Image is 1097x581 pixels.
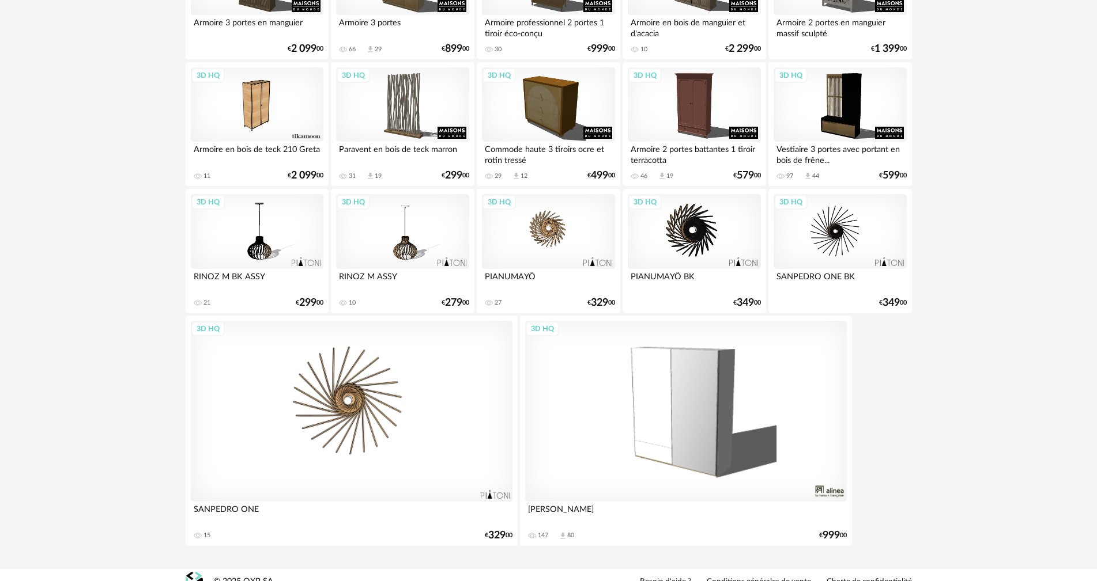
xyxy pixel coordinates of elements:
[349,45,356,54] div: 66
[512,172,521,180] span: Download icon
[819,531,847,540] div: € 00
[628,269,760,292] div: PIANUMAYÖ BK
[591,45,608,53] span: 999
[296,299,323,307] div: € 00
[526,321,559,336] div: 3D HQ
[191,142,323,165] div: Armoire en bois de teck 210 Greta
[495,299,502,307] div: 27
[375,45,382,54] div: 29
[445,299,462,307] span: 279
[203,531,210,540] div: 15
[658,172,666,180] span: Download icon
[349,172,356,180] div: 31
[879,299,907,307] div: € 00
[337,195,370,210] div: 3D HQ
[774,142,906,165] div: Vestiaire 3 portes avec portant en bois de frêne...
[823,531,840,540] span: 999
[774,15,906,38] div: Armoire 2 portes en manguier massif sculpté
[520,316,852,546] a: 3D HQ [PERSON_NAME] 147 Download icon 80 €99900
[623,189,766,313] a: 3D HQ PIANUMAYÖ BK €34900
[591,299,608,307] span: 329
[733,299,761,307] div: € 00
[191,321,225,336] div: 3D HQ
[559,531,567,540] span: Download icon
[640,172,647,180] div: 46
[482,142,615,165] div: Commode haute 3 tiroirs ocre et rotin tressé
[587,45,615,53] div: € 00
[186,62,329,187] a: 3D HQ Armoire en bois de teck 210 Greta 11 €2 09900
[442,45,469,53] div: € 00
[883,172,900,180] span: 599
[804,172,812,180] span: Download icon
[623,62,766,187] a: 3D HQ Armoire 2 portes battantes 1 tiroir terracotta 46 Download icon 19 €57900
[445,172,462,180] span: 299
[331,189,474,313] a: 3D HQ RINOZ M ASSY 10 €27900
[191,269,323,292] div: RINOZ M BK ASSY
[666,172,673,180] div: 19
[640,45,647,54] div: 10
[336,142,469,165] div: Paravent en bois de teck marron
[495,172,502,180] div: 29
[366,172,375,180] span: Download icon
[186,189,329,313] a: 3D HQ RINOZ M BK ASSY 21 €29900
[774,68,808,83] div: 3D HQ
[191,68,225,83] div: 3D HQ
[336,269,469,292] div: RINOZ M ASSY
[729,45,754,53] span: 2 299
[725,45,761,53] div: € 00
[879,172,907,180] div: € 00
[203,299,210,307] div: 21
[445,45,462,53] span: 899
[482,15,615,38] div: Armoire professionnel 2 portes 1 tiroir éco-conçu
[587,299,615,307] div: € 00
[495,45,502,54] div: 30
[774,269,906,292] div: SANPEDRO ONE BK
[628,68,662,83] div: 3D HQ
[291,172,316,180] span: 2 099
[812,172,819,180] div: 44
[488,531,506,540] span: 329
[521,172,527,180] div: 12
[186,316,518,546] a: 3D HQ SANPEDRO ONE 15 €32900
[442,299,469,307] div: € 00
[737,299,754,307] span: 349
[366,45,375,54] span: Download icon
[299,299,316,307] span: 299
[871,45,907,53] div: € 00
[349,299,356,307] div: 10
[482,269,615,292] div: PIANUMAYÖ
[477,62,620,187] a: 3D HQ Commode haute 3 tiroirs ocre et rotin tressé 29 Download icon 12 €49900
[191,502,512,525] div: SANPEDRO ONE
[883,299,900,307] span: 349
[337,68,370,83] div: 3D HQ
[874,45,900,53] span: 1 399
[737,172,754,180] span: 579
[331,62,474,187] a: 3D HQ Paravent en bois de teck marron 31 Download icon 19 €29900
[591,172,608,180] span: 499
[485,531,512,540] div: € 00
[538,531,548,540] div: 147
[733,172,761,180] div: € 00
[203,172,210,180] div: 11
[768,189,911,313] a: 3D HQ SANPEDRO ONE BK €34900
[786,172,793,180] div: 97
[628,195,662,210] div: 3D HQ
[288,172,323,180] div: € 00
[288,45,323,53] div: € 00
[567,531,574,540] div: 80
[768,62,911,187] a: 3D HQ Vestiaire 3 portes avec portant en bois de frêne... 97 Download icon 44 €59900
[375,172,382,180] div: 19
[774,195,808,210] div: 3D HQ
[525,502,847,525] div: [PERSON_NAME]
[628,142,760,165] div: Armoire 2 portes battantes 1 tiroir terracotta
[442,172,469,180] div: € 00
[191,195,225,210] div: 3D HQ
[336,15,469,38] div: Armoire 3 portes
[482,68,516,83] div: 3D HQ
[628,15,760,38] div: Armoire en bois de manguier et d'acacia
[587,172,615,180] div: € 00
[477,189,620,313] a: 3D HQ PIANUMAYÖ 27 €32900
[291,45,316,53] span: 2 099
[191,15,323,38] div: Armoire 3 portes en manguier
[482,195,516,210] div: 3D HQ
